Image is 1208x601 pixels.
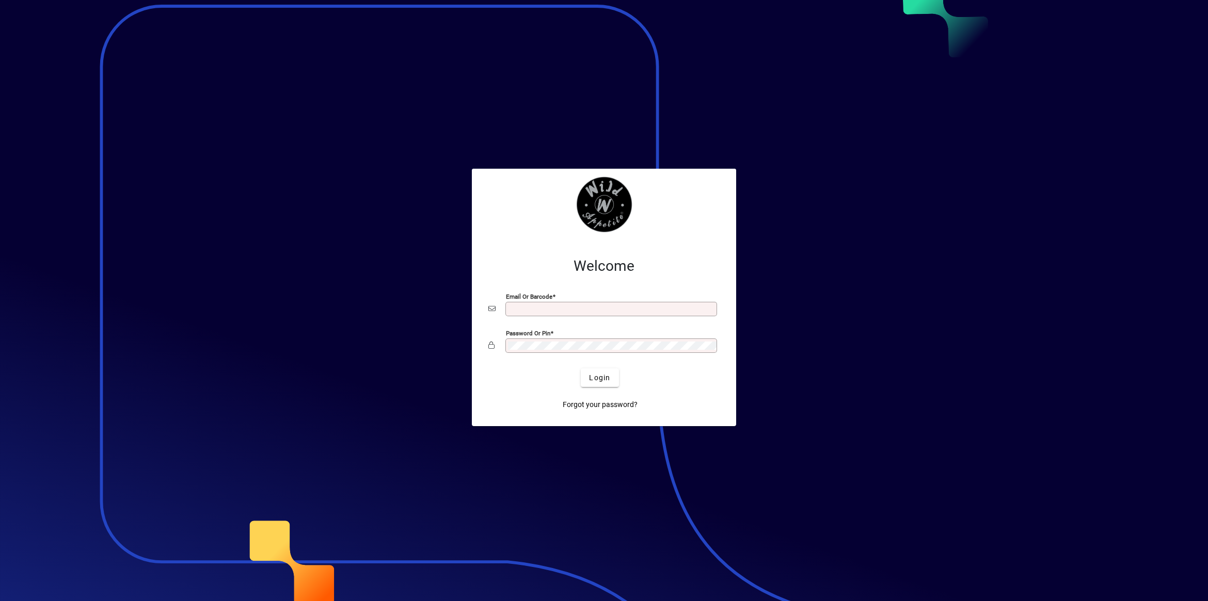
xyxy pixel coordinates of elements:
a: Forgot your password? [559,395,642,414]
span: Forgot your password? [563,399,638,410]
span: Login [589,372,610,383]
mat-label: Email or Barcode [506,293,552,300]
button: Login [581,368,618,387]
mat-label: Password or Pin [506,330,550,337]
h2: Welcome [488,257,720,275]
